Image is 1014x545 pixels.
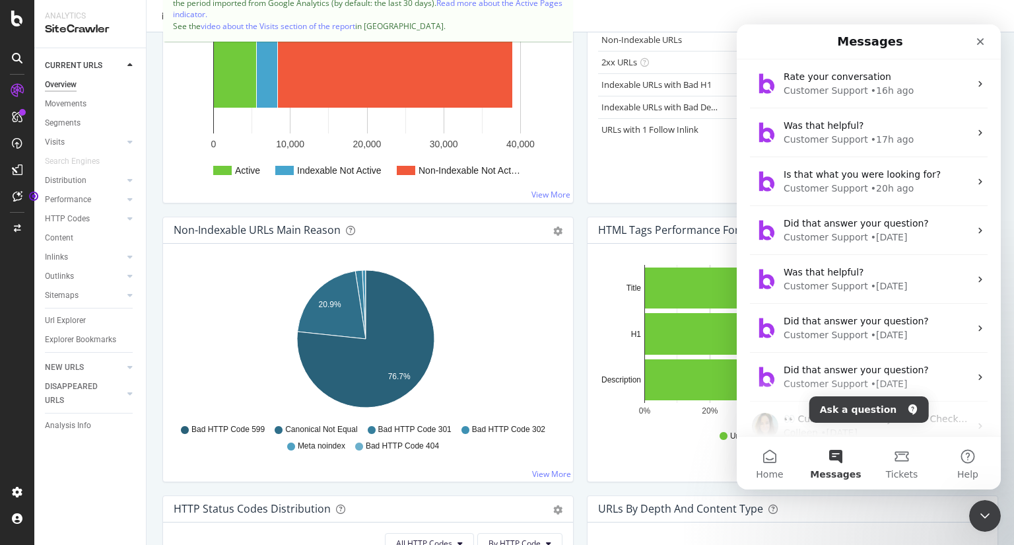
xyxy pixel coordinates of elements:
a: Visits [45,135,123,149]
div: Colleen [47,402,81,416]
p: See the in [GEOGRAPHIC_DATA]. [173,20,563,32]
a: Segments [45,116,137,130]
text: H1 [631,330,642,339]
a: Overview [45,78,137,92]
a: Url Explorer [45,314,137,328]
a: NEW URLS [45,361,123,375]
text: 30,000 [430,139,458,149]
span: Unique [730,431,755,442]
div: CURRENT URLS [45,59,102,73]
td: 26,441 [728,118,781,141]
text: Description [601,375,641,384]
button: Ask a question [73,372,192,398]
div: URLs by Depth and Content Type [598,502,763,515]
div: • [DATE] [84,402,121,416]
text: Non-Indexable Not Act… [419,165,520,176]
span: 👀 Curious about Botify Assist? Check out these use cases to explore what Assist can do! [47,389,459,400]
span: Bad HTTP Code 301 [378,424,452,435]
a: Non-Indexable URLs [601,34,682,46]
div: Url Explorer [45,314,86,328]
span: Tickets [149,445,182,454]
span: Meta noindex [298,441,345,452]
button: Help [198,412,264,465]
text: 76.7% [388,372,411,381]
a: Explorer Bookmarks [45,333,137,347]
button: Messages [66,412,132,465]
div: Non-Indexable URLs Main Reason [174,223,341,236]
a: Content [45,231,137,245]
text: Title [626,283,642,293]
a: Indexable URLs with Bad H1 [601,79,712,91]
a: URLs with 1 Follow Inlink [601,124,698,135]
a: HTTP Codes [45,212,123,226]
div: HTML Tags Performance for Indexable URLs [598,223,818,236]
svg: A chart. [174,265,558,418]
button: [DATE] [157,5,217,26]
a: video about the Visits section of the report [201,20,355,32]
text: 20% [702,406,718,416]
div: Distribution [45,174,86,188]
div: Content [45,231,73,245]
a: Inlinks [45,250,123,264]
a: Performance [45,193,123,207]
text: 20,000 [353,139,382,149]
div: Analysis Info [45,419,91,433]
span: Bad HTTP Code 404 [366,441,439,452]
div: Tooltip anchor [28,190,40,202]
span: Bad HTTP Code 302 [472,424,545,435]
button: Tickets [132,412,198,465]
text: Indexable Not Active [297,165,382,176]
div: Outlinks [45,270,74,283]
div: DISAPPEARED URLS [45,380,112,408]
td: 10,729 [728,51,781,73]
a: View More [532,468,571,480]
span: Canonical Not Equal [285,424,357,435]
span: Bad HTTP Code 599 [191,424,265,435]
div: SiteCrawler [45,22,135,37]
a: CURRENT URLS [45,59,123,73]
div: NEW URLS [45,361,84,375]
div: Performance [45,193,91,207]
a: Sitemaps [45,289,123,303]
svg: A chart. [598,265,982,418]
div: HTTP Codes [45,212,90,226]
div: Search Engines [45,155,100,168]
span: Home [19,445,46,454]
a: DISAPPEARED URLS [45,380,123,408]
div: Movements [45,97,86,111]
a: Indexable URLs with Bad Description [601,101,745,113]
div: HTTP Status Codes Distribution [174,502,331,515]
div: Segments [45,116,81,130]
iframe: Intercom live chat [969,500,1001,532]
iframe: Intercom live chat [737,24,1001,490]
text: Active [235,165,260,176]
div: Overview [45,78,77,92]
text: 20.9% [319,300,341,309]
a: Distribution [45,174,123,188]
div: gear [553,227,562,236]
